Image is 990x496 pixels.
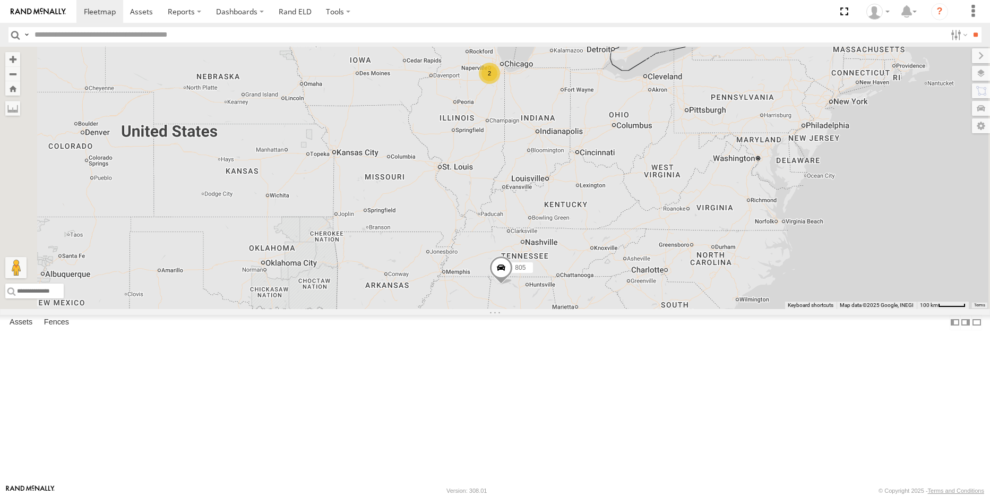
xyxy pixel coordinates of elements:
[931,3,948,20] i: ?
[5,81,20,96] button: Zoom Home
[22,27,31,42] label: Search Query
[950,315,960,330] label: Dock Summary Table to the Left
[515,264,526,271] span: 805
[5,101,20,116] label: Measure
[788,302,833,309] button: Keyboard shortcuts
[5,66,20,81] button: Zoom out
[972,118,990,133] label: Map Settings
[863,4,893,20] div: Tammy Thompson
[39,315,74,330] label: Fences
[971,315,982,330] label: Hide Summary Table
[920,302,938,308] span: 100 km
[11,8,66,15] img: rand-logo.svg
[840,302,914,308] span: Map data ©2025 Google, INEGI
[5,257,27,278] button: Drag Pegman onto the map to open Street View
[974,303,985,307] a: Terms (opens in new tab)
[879,488,984,494] div: © Copyright 2025 -
[946,27,969,42] label: Search Filter Options
[479,63,500,84] div: 2
[960,315,971,330] label: Dock Summary Table to the Right
[6,485,55,496] a: Visit our Website
[917,302,969,309] button: Map Scale: 100 km per 48 pixels
[5,52,20,66] button: Zoom in
[928,488,984,494] a: Terms and Conditions
[446,488,487,494] div: Version: 308.01
[4,315,38,330] label: Assets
